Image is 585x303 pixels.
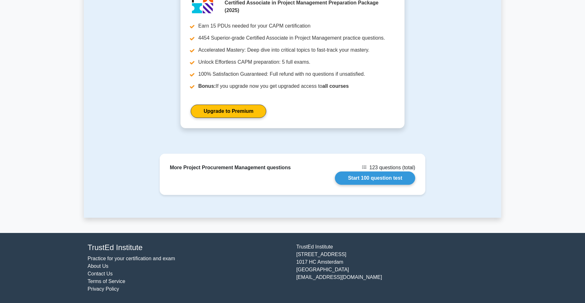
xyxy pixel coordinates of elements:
[88,286,119,292] a: Privacy Policy
[292,243,501,293] div: TrustEd Institute [STREET_ADDRESS] 1017 HC Amsterdam [GEOGRAPHIC_DATA] [EMAIL_ADDRESS][DOMAIN_NAME]
[88,256,175,261] a: Practice for your certification and exam
[335,171,415,185] a: Start 100 question test
[191,105,266,118] a: Upgrade to Premium
[88,263,108,269] a: About Us
[88,243,289,252] h4: TrustEd Institute
[88,271,113,276] a: Contact Us
[88,279,125,284] a: Terms of Service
